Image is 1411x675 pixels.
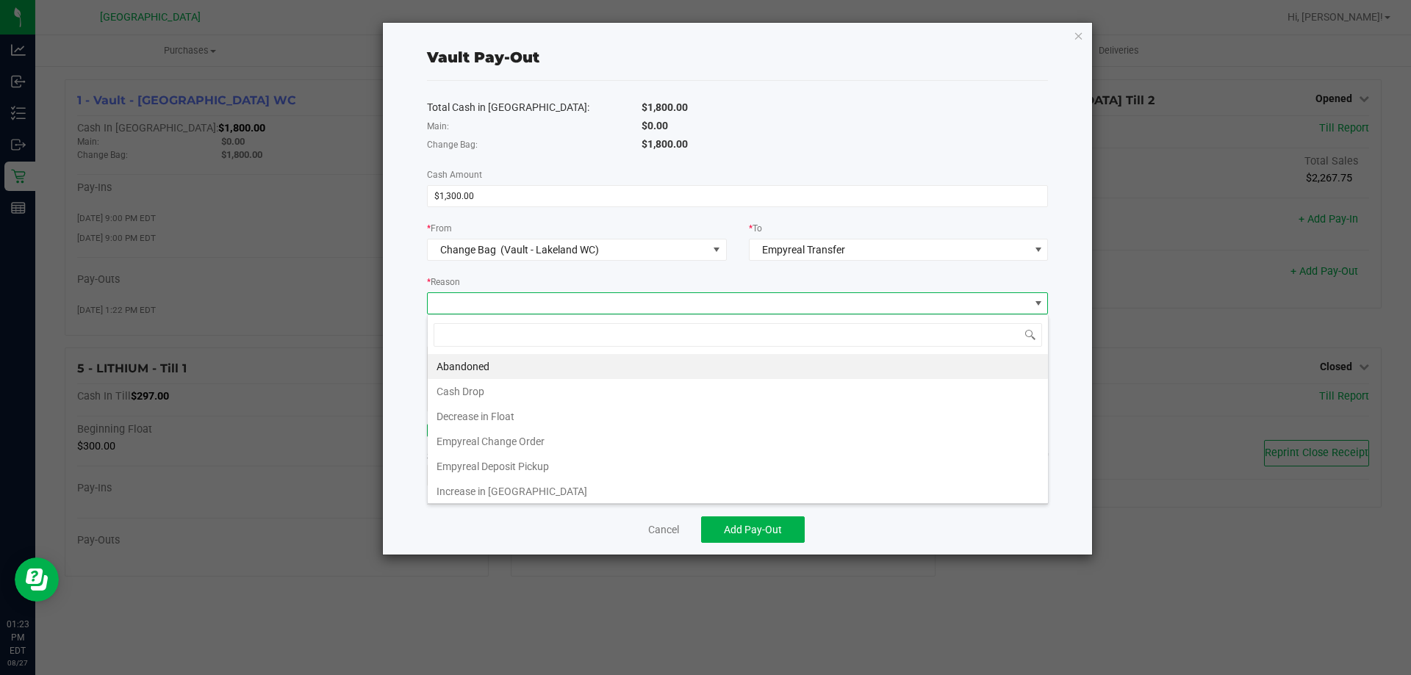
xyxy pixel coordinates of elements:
li: Empyreal Change Order [428,429,1048,454]
li: Increase in [GEOGRAPHIC_DATA] [428,479,1048,504]
span: $1,800.00 [642,138,688,150]
span: Cash Amount [427,170,482,180]
button: Add Pay-Out [701,516,805,543]
label: To [749,222,762,235]
li: Abandoned [428,354,1048,379]
span: $1,800.00 [642,101,688,113]
li: Cash Drop [428,379,1048,404]
li: Empyreal Deposit Pickup [428,454,1048,479]
span: Main: [427,121,449,131]
span: Change Bag [440,244,496,256]
iframe: Resource center [15,557,59,602]
span: $0.00 [642,120,668,131]
span: Total Cash in [GEOGRAPHIC_DATA]: [427,101,589,113]
label: From [427,222,452,235]
div: Vault Pay-Out [427,46,539,68]
label: Reason [427,275,460,289]
a: Cancel [648,522,679,538]
span: (Vault - Lakeland WC) [500,244,599,256]
li: Decrease in Float [428,404,1048,429]
span: Add Pay-Out [724,524,782,535]
span: Change Bag: [427,140,478,150]
span: Empyreal Transfer [762,244,845,256]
